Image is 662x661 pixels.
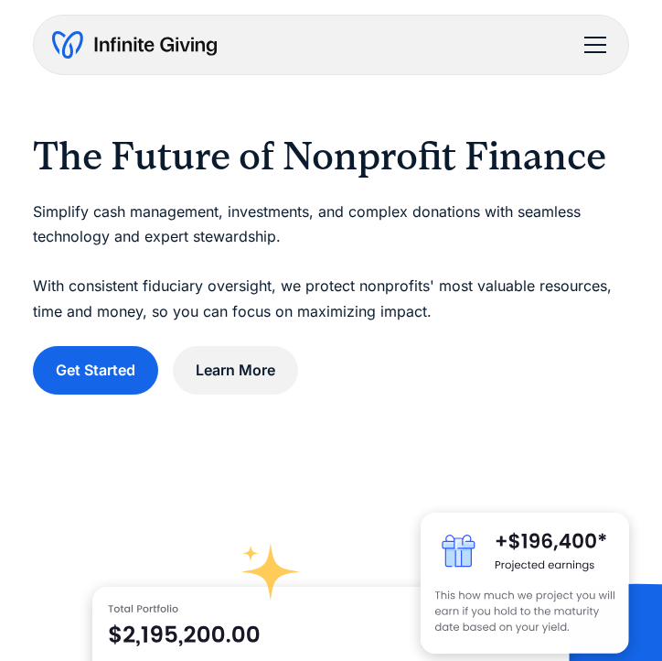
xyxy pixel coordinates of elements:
a: Learn More [173,346,298,395]
div: menu [573,23,610,67]
a: Get Started [33,346,158,395]
a: home [52,30,217,60]
h1: The Future of Nonprofit Finance [33,132,629,181]
p: Simplify cash management, investments, and complex donations with seamless technology and expert ... [33,200,629,324]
